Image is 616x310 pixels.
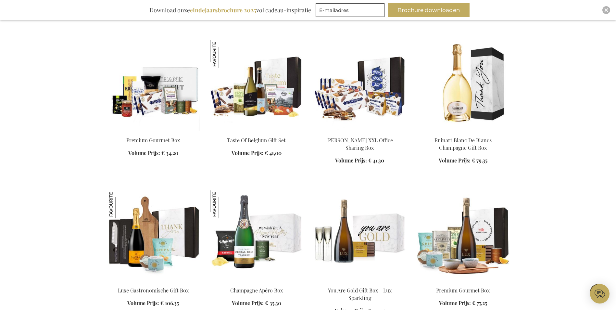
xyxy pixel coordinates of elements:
[227,137,286,144] a: Taste Of Belgium Gift Set
[316,3,386,19] form: marketing offers and promotions
[232,300,281,307] a: Volume Prijs: € 35,30
[210,190,238,218] img: Champagne Apéro Box
[417,279,509,285] a: Premium Gourmet Box
[313,190,406,281] img: You Are Gold Gift Box - Lux Sparkling
[107,190,135,218] img: Luxe Gastronomische Gift Box
[472,157,487,164] span: € 79,35
[472,300,487,306] span: € 77,25
[210,279,303,285] a: Champagne Apéro Box Champagne Apéro Box
[417,129,509,135] a: Ruinart Blanc De Blancs Champagne Gift Box
[316,3,384,17] input: E-mailadres
[232,300,264,306] span: Volume Prijs:
[190,6,256,14] b: eindejaarsbrochure 2025
[232,149,263,156] span: Volume Prijs:
[326,137,393,151] a: [PERSON_NAME] XXL Office Sharing Box
[417,40,509,131] img: Ruinart Blanc De Blancs Champagne Gift Box
[604,8,608,12] img: Close
[335,157,384,164] a: Volume Prijs: € 41,30
[146,3,314,17] div: Download onze vol cadeau-inspiratie
[161,149,178,156] span: € 34,20
[313,279,406,285] a: You Are Gold Gift Box - Lux Sparkling
[335,157,367,164] span: Volume Prijs:
[107,129,200,135] a: Premium Gourmet Box
[230,287,283,294] a: Champagne Apéro Box
[210,129,303,135] a: Taste Of Belgium Gift Set Taste Of Belgium Gift Set
[107,190,200,281] img: Luxury Culinary Gift Box
[127,300,179,307] a: Volume Prijs: € 106,35
[118,287,189,294] a: Luxe Gastronomische Gift Box
[265,149,282,156] span: € 41,00
[439,157,487,164] a: Volume Prijs: € 79,35
[265,300,281,306] span: € 35,30
[439,300,471,306] span: Volume Prijs:
[417,190,509,281] img: Premium Gourmet Box
[210,40,238,68] img: Taste Of Belgium Gift Set
[126,137,180,144] a: Premium Gourmet Box
[210,190,303,281] img: Champagne Apéro Box
[128,149,160,156] span: Volume Prijs:
[434,137,492,151] a: Ruinart Blanc De Blancs Champagne Gift Box
[107,40,200,131] img: Premium Gourmet Box
[602,6,610,14] div: Close
[232,149,282,157] a: Volume Prijs: € 41,00
[590,284,610,304] iframe: belco-activator-frame
[328,287,392,301] a: You Are Gold Gift Box - Lux Sparkling
[388,3,470,17] button: Brochure downloaden
[128,149,178,157] a: Volume Prijs: € 34,20
[313,40,406,131] img: Jules Destrooper XXL Office Sharing Box
[439,157,471,164] span: Volume Prijs:
[160,300,179,306] span: € 106,35
[313,129,406,135] a: Jules Destrooper XXL Office Sharing Box
[127,300,159,306] span: Volume Prijs:
[210,40,303,131] img: Taste Of Belgium Gift Set
[368,157,384,164] span: € 41,30
[107,279,200,285] a: Luxury Culinary Gift Box Luxe Gastronomische Gift Box
[439,300,487,307] a: Volume Prijs: € 77,25
[436,287,490,294] a: Premium Gourmet Box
